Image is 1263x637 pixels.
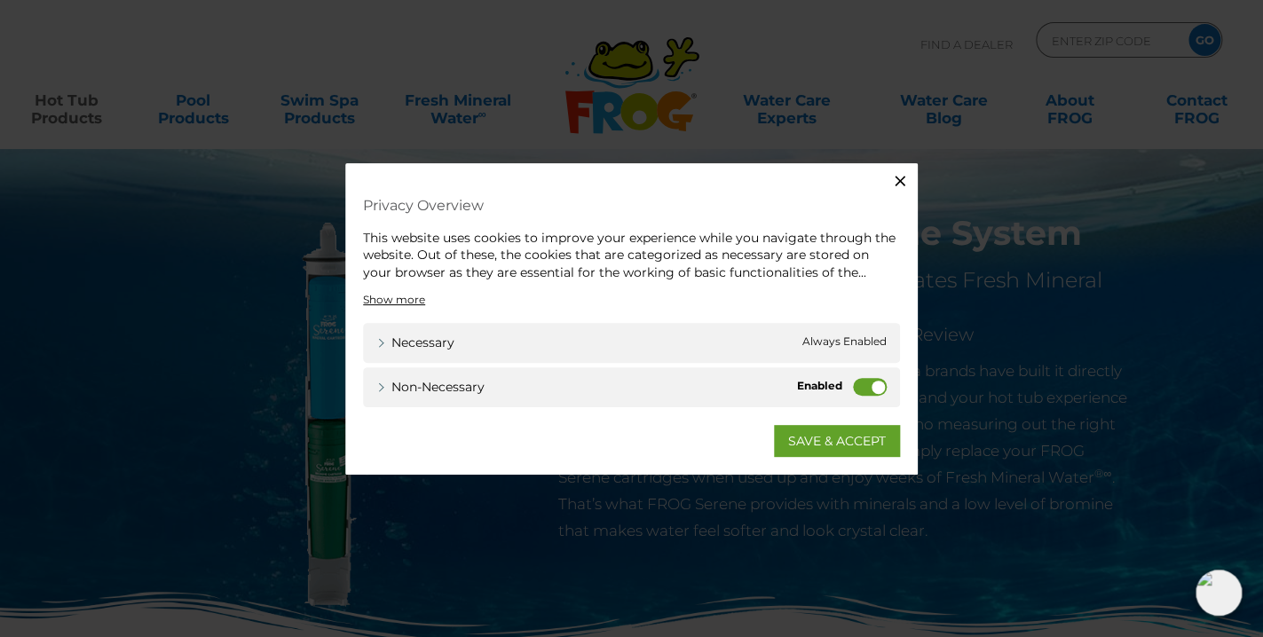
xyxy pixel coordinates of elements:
a: Show more [363,292,425,308]
div: This website uses cookies to improve your experience while you navigate through the website. Out ... [363,229,900,281]
h4: Privacy Overview [363,189,900,220]
span: Always Enabled [802,334,887,352]
a: Necessary [376,334,454,352]
a: SAVE & ACCEPT [774,425,900,457]
a: Non-necessary [376,378,485,397]
img: openIcon [1196,570,1242,616]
